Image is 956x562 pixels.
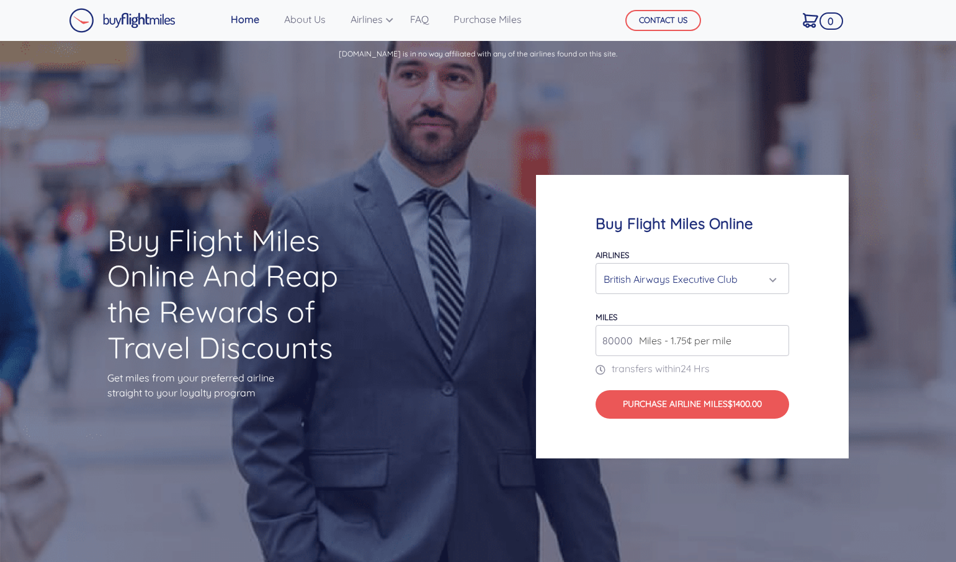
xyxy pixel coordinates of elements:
[69,8,176,33] img: Buy Flight Miles Logo
[596,361,789,376] p: transfers within
[69,5,176,36] a: Buy Flight Miles Logo
[279,7,331,32] a: About Us
[633,333,731,348] span: Miles - 1.75¢ per mile
[681,362,710,375] span: 24 Hrs
[107,370,370,400] p: Get miles from your preferred airline straight to your loyalty program
[405,7,434,32] a: FAQ
[449,7,527,32] a: Purchase Miles
[596,263,789,294] button: British Airways Executive Club
[346,7,390,32] a: Airlines
[728,398,762,409] span: $1400.00
[107,223,370,365] h1: Buy Flight Miles Online And Reap the Rewards of Travel Discounts
[596,390,789,419] button: Purchase Airline Miles$1400.00
[803,13,818,28] img: Cart
[625,10,701,31] button: CONTACT US
[596,312,617,322] label: miles
[596,250,629,260] label: Airlines
[596,215,789,233] h4: Buy Flight Miles Online
[604,267,774,291] div: British Airways Executive Club
[820,12,843,30] span: 0
[226,7,264,32] a: Home
[798,7,823,33] a: 0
